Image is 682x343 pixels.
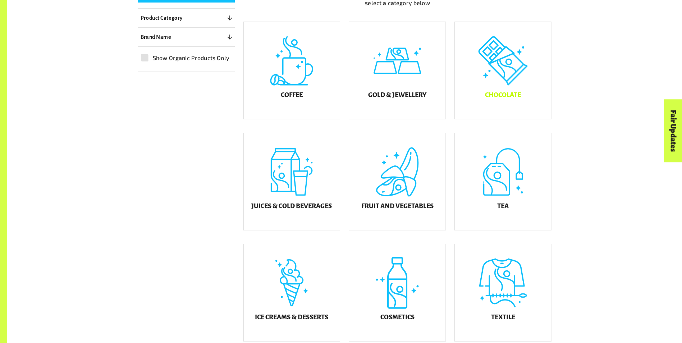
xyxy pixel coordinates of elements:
h5: Juices & Cold Beverages [251,202,332,210]
h5: Coffee [281,91,303,99]
a: Cosmetics [349,244,446,342]
h5: Gold & Jewellery [368,91,426,99]
h5: Chocolate [485,91,521,99]
a: Ice Creams & Desserts [243,244,340,342]
h5: Cosmetics [380,314,415,321]
a: Textile [454,244,551,342]
h5: Textile [491,314,515,321]
a: Coffee [243,22,340,119]
a: Tea [454,133,551,230]
p: Product Category [141,14,183,22]
button: Product Category [138,12,235,24]
h5: Ice Creams & Desserts [255,314,328,321]
button: Brand Name [138,31,235,44]
h5: Tea [497,202,509,210]
h5: Fruit and Vegetables [361,202,434,210]
a: Chocolate [454,22,551,119]
a: Juices & Cold Beverages [243,133,340,230]
span: Show Organic Products Only [153,54,229,62]
a: Gold & Jewellery [349,22,446,119]
p: Brand Name [141,33,171,41]
a: Fruit and Vegetables [349,133,446,230]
